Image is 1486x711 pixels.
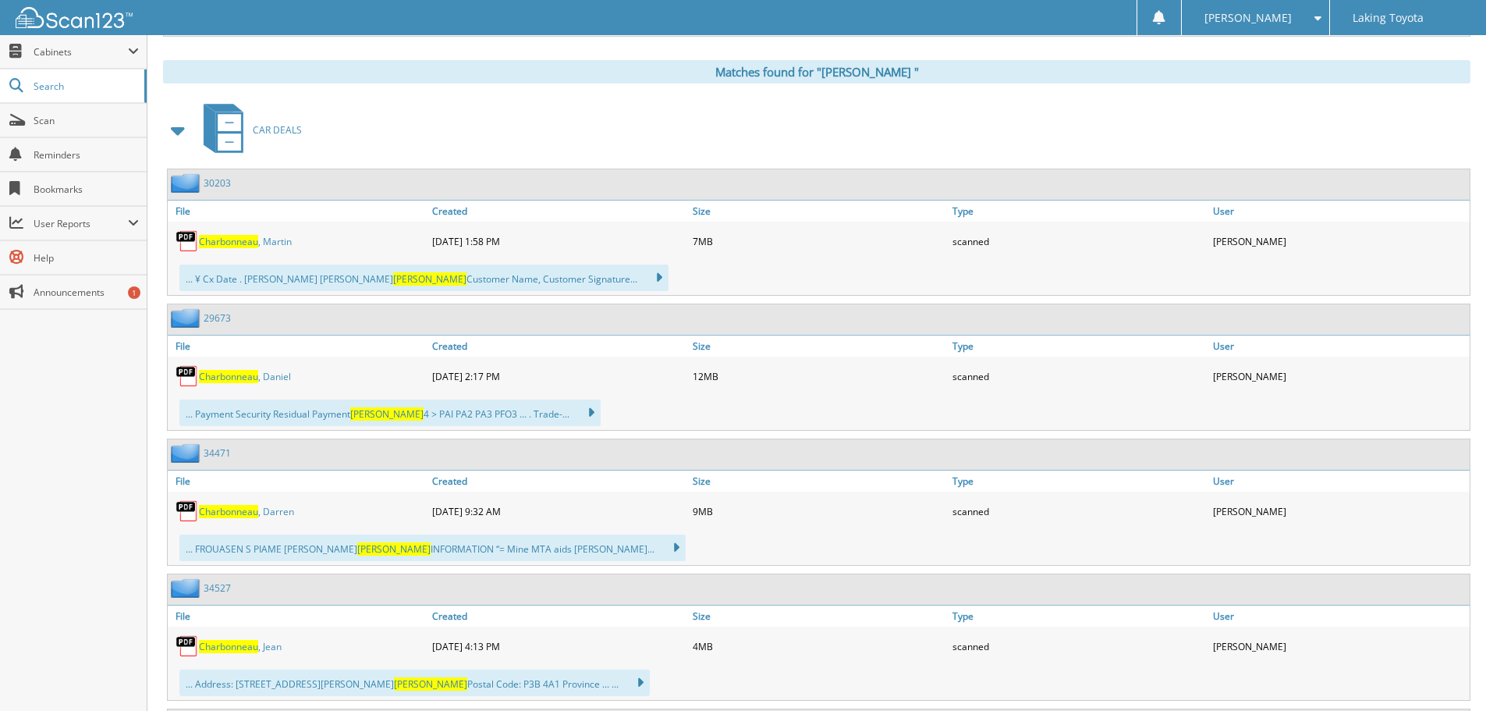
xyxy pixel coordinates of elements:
a: Size [689,201,949,222]
img: folder2.png [171,578,204,598]
iframe: Chat Widget [1408,636,1486,711]
a: Size [689,606,949,627]
a: User [1209,471,1470,492]
a: File [168,201,428,222]
a: CAR DEALS [194,99,302,161]
span: [PERSON_NAME] [350,407,424,421]
img: folder2.png [171,443,204,463]
span: Scan [34,114,139,127]
img: PDF.png [176,229,199,253]
a: Created [428,336,689,357]
span: C h a r b o n n e a u [199,235,258,248]
a: File [168,336,428,357]
img: folder2.png [171,308,204,328]
div: ... ¥ Cx Date . [PERSON_NAME] [PERSON_NAME] Customer Name, Customer Signature... [179,265,669,291]
div: 4MB [689,631,949,662]
span: [PERSON_NAME] [357,542,431,556]
span: Reminders [34,148,139,162]
div: [DATE] 4:13 PM [428,631,689,662]
a: Created [428,201,689,222]
div: ... FROUASEN S PIAME [PERSON_NAME] INFORMATION “= Mine MTA aids [PERSON_NAME]... [179,535,686,561]
img: scan123-logo-white.svg [16,7,133,28]
a: Type [949,336,1209,357]
span: Cabinets [34,45,128,59]
span: Help [34,251,139,265]
div: [PERSON_NAME] [1209,496,1470,527]
span: User Reports [34,217,128,230]
div: [DATE] 2:17 PM [428,361,689,392]
div: [DATE] 9:32 AM [428,496,689,527]
a: User [1209,606,1470,627]
a: Charbonneau, Daniel [199,370,291,383]
span: [PERSON_NAME] [394,677,467,691]
a: 29673 [204,311,231,325]
div: [DATE] 1:58 PM [428,226,689,257]
a: User [1209,336,1470,357]
span: C h a r b o n n e a u [199,370,258,383]
a: Charbonneau, Martin [199,235,292,248]
img: folder2.png [171,173,204,193]
div: scanned [949,361,1209,392]
a: Type [949,606,1209,627]
img: PDF.png [176,499,199,523]
div: [PERSON_NAME] [1209,631,1470,662]
span: Bookmarks [34,183,139,196]
img: PDF.png [176,635,199,658]
img: PDF.png [176,364,199,388]
span: C A R D E A L S [253,123,302,137]
a: Charbonneau, Jean [199,640,282,653]
span: Announcements [34,286,139,299]
a: Created [428,471,689,492]
span: Laking Toyota [1353,13,1424,23]
div: 7MB [689,226,949,257]
div: ... Address: [STREET_ADDRESS][PERSON_NAME] Postal Code: P3B 4A1 Province ... ... [179,670,650,696]
div: scanned [949,226,1209,257]
span: C h a r b o n n e a u [199,505,258,518]
span: C h a r b o n n e a u [199,640,258,653]
a: Created [428,606,689,627]
a: 34527 [204,581,231,595]
a: File [168,471,428,492]
div: 1 [128,286,140,299]
a: Size [689,336,949,357]
a: Size [689,471,949,492]
div: scanned [949,496,1209,527]
div: ... Payment Security Residual Payment 4 > PAI PA2 PA3 PFO3 ... . Trade-... [179,400,601,426]
a: Type [949,471,1209,492]
div: [PERSON_NAME] [1209,226,1470,257]
a: 34471 [204,446,231,460]
div: [PERSON_NAME] [1209,361,1470,392]
div: scanned [949,631,1209,662]
a: Type [949,201,1209,222]
div: 9MB [689,496,949,527]
div: 12MB [689,361,949,392]
div: Matches found for "[PERSON_NAME] " [163,60,1470,84]
span: Search [34,80,137,93]
a: Charbonneau, Darren [199,505,294,518]
span: [PERSON_NAME] [1204,13,1292,23]
a: 30203 [204,176,231,190]
span: [PERSON_NAME] [393,272,466,286]
a: File [168,606,428,627]
a: User [1209,201,1470,222]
